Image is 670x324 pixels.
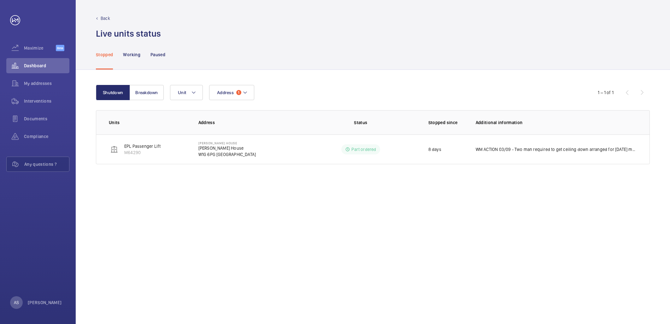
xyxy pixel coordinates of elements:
[14,299,19,306] p: AS
[170,85,203,100] button: Unit
[198,141,256,145] p: [PERSON_NAME] House
[476,146,637,153] p: WM ACTION 03/09 - Two man required to get ceiling down arranged for [DATE] morning 01/09 - Parts ...
[24,98,69,104] span: Interventions
[198,145,256,151] p: [PERSON_NAME] House
[28,299,62,306] p: [PERSON_NAME]
[101,15,110,21] p: Back
[130,85,164,100] button: Breakdown
[56,45,64,51] span: Beta
[24,116,69,122] span: Documents
[150,51,165,58] p: Paused
[598,89,614,96] div: 1 – 1 of 1
[109,119,188,126] p: Units
[198,151,256,158] p: W1G 6PG [GEOGRAPHIC_DATA]
[217,90,234,95] span: Address
[198,119,303,126] p: Address
[308,119,414,126] p: Status
[110,146,118,153] img: elevator.svg
[24,63,69,69] span: Dashboard
[24,133,69,140] span: Compliance
[209,85,254,100] button: Address1
[236,90,241,95] span: 1
[351,146,376,153] p: Part ordered
[123,51,140,58] p: Working
[178,90,186,95] span: Unit
[428,119,466,126] p: Stopped since
[24,161,69,167] span: Any questions ?
[428,146,441,153] p: 8 days
[96,85,130,100] button: Shutdown
[476,119,637,126] p: Additional information
[124,149,161,156] p: M64290
[124,143,161,149] p: EPL Passenger Lift
[96,28,161,39] h1: Live units status
[96,51,113,58] p: Stopped
[24,80,69,87] span: My addresses
[24,45,56,51] span: Maximize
